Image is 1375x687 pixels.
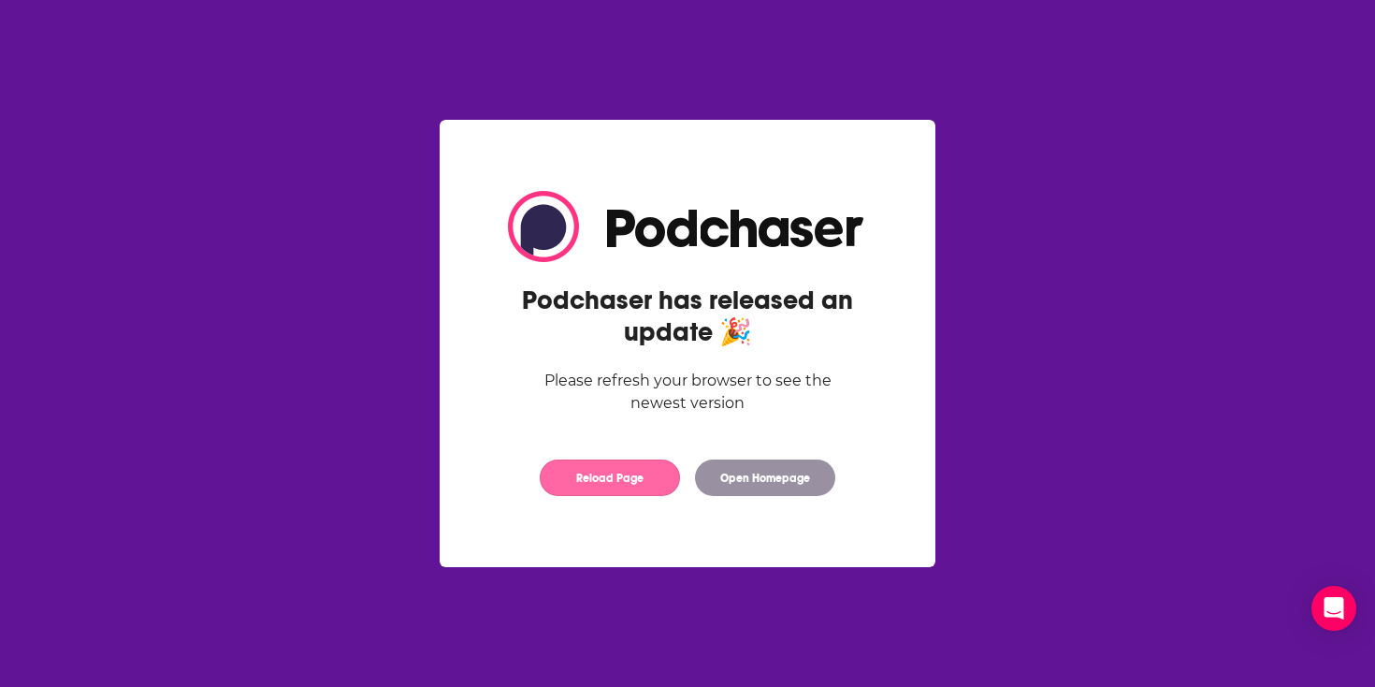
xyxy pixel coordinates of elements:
[508,370,867,415] div: Please refresh your browser to see the newest version
[540,460,680,496] button: Reload Page
[695,460,835,496] button: Open Homepage
[508,285,867,348] h2: Podchaser has released an update 🎉
[1311,586,1356,631] div: Open Intercom Messenger
[508,191,867,262] img: Logo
